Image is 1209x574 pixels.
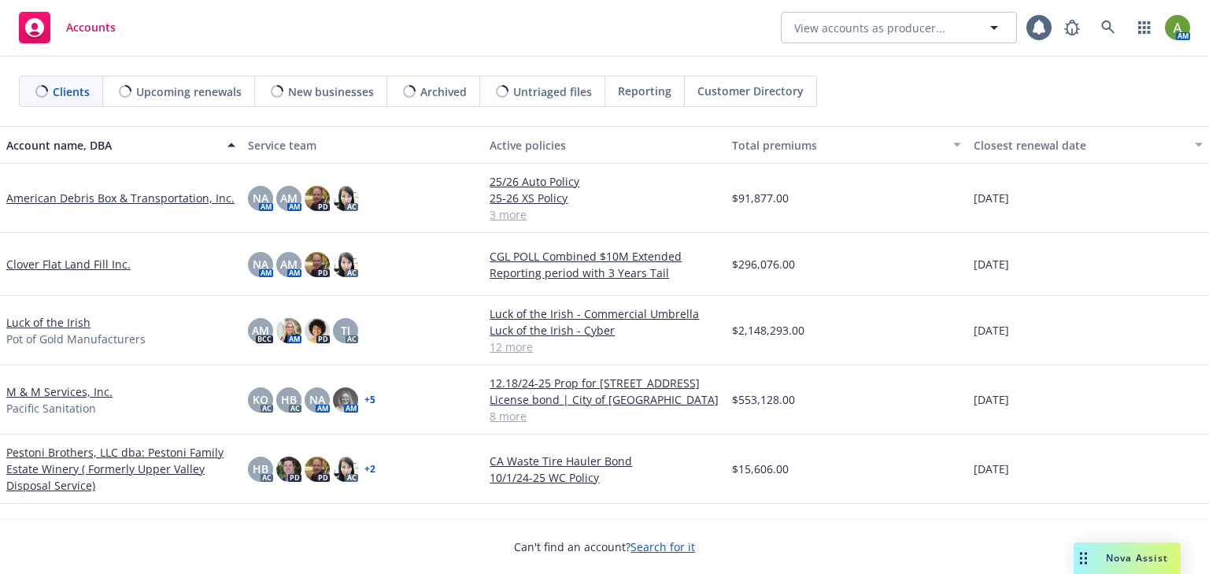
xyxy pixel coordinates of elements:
[732,391,795,408] span: $553,128.00
[1056,12,1088,43] a: Report a Bug
[53,83,90,100] span: Clients
[6,256,131,272] a: Clover Flat Land Fill Inc.
[6,137,218,154] div: Account name, DBA
[253,256,268,272] span: NA
[974,256,1009,272] span: [DATE]
[974,391,1009,408] span: [DATE]
[490,339,719,355] a: 12 more
[276,318,301,343] img: photo
[732,461,789,477] span: $15,606.00
[281,391,297,408] span: HB
[490,408,719,424] a: 8 more
[253,190,268,206] span: NA
[6,331,146,347] span: Pot of Gold Manufacturers
[6,190,235,206] a: American Debris Box & Transportation, Inc.
[136,83,242,100] span: Upcoming renewals
[967,126,1209,164] button: Closest renewal date
[732,137,944,154] div: Total premiums
[288,83,374,100] span: New businesses
[6,444,235,494] a: Pestoni Brothers, LLC dba: Pestoni Family Estate Winery ( Formerly Upper Valley Disposal Service)
[248,137,477,154] div: Service team
[490,306,719,322] a: Luck of the Irish - Commercial Umbrella
[732,256,795,272] span: $296,076.00
[253,391,268,408] span: KO
[697,83,804,99] span: Customer Directory
[66,21,116,34] span: Accounts
[6,383,113,400] a: M & M Services, Inc.
[333,186,358,211] img: photo
[726,126,967,164] button: Total premiums
[364,465,375,474] a: + 2
[974,190,1009,206] span: [DATE]
[490,173,719,190] a: 25/26 Auto Policy
[341,322,350,339] span: TJ
[13,6,122,50] a: Accounts
[490,375,719,391] a: 12.18/24-25 Prop for [STREET_ADDRESS]
[333,252,358,277] img: photo
[305,252,330,277] img: photo
[1093,12,1124,43] a: Search
[252,322,269,339] span: AM
[514,539,695,555] span: Can't find an account?
[490,190,719,206] a: 25-26 XS Policy
[490,137,719,154] div: Active policies
[490,391,719,408] a: License bond | City of [GEOGRAPHIC_DATA]
[305,186,330,211] img: photo
[483,126,725,164] button: Active policies
[305,318,330,343] img: photo
[490,206,719,223] a: 3 more
[490,469,719,486] a: 10/1/24-25 WC Policy
[1074,543,1181,574] button: Nova Assist
[974,322,1009,339] span: [DATE]
[732,322,804,339] span: $2,148,293.00
[781,12,1017,43] button: View accounts as producer...
[305,457,330,482] img: photo
[333,457,358,482] img: photo
[618,83,671,99] span: Reporting
[1106,551,1168,565] span: Nova Assist
[490,322,719,339] a: Luck of the Irish - Cyber
[974,461,1009,477] span: [DATE]
[6,400,96,417] span: Pacific Sanitation
[309,391,325,408] span: NA
[1074,543,1093,574] div: Drag to move
[513,83,592,100] span: Untriaged files
[242,126,483,164] button: Service team
[974,137,1185,154] div: Closest renewal date
[364,395,375,405] a: + 5
[280,256,298,272] span: AM
[6,314,91,331] a: Luck of the Irish
[1165,15,1190,40] img: photo
[490,248,719,281] a: CGL POLL Combined $10M Extended Reporting period with 3 Years Tail
[630,539,695,554] a: Search for it
[732,190,789,206] span: $91,877.00
[253,461,268,477] span: HB
[1129,12,1160,43] a: Switch app
[280,190,298,206] span: AM
[490,453,719,469] a: CA Waste Tire Hauler Bond
[420,83,467,100] span: Archived
[333,387,358,413] img: photo
[794,20,945,36] span: View accounts as producer...
[276,457,301,482] img: photo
